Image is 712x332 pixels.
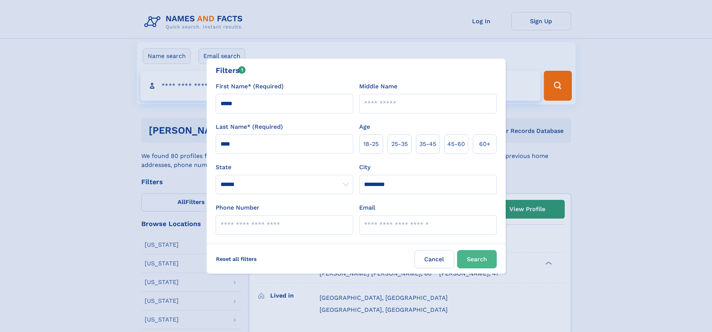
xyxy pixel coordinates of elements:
[216,82,284,91] label: First Name* (Required)
[414,250,454,268] label: Cancel
[447,140,465,149] span: 45‑60
[359,122,370,131] label: Age
[457,250,497,268] button: Search
[216,163,353,172] label: State
[211,250,262,268] label: Reset all filters
[216,65,246,76] div: Filters
[479,140,490,149] span: 60+
[363,140,379,149] span: 18‑25
[419,140,436,149] span: 35‑45
[216,122,283,131] label: Last Name* (Required)
[359,203,375,212] label: Email
[216,203,259,212] label: Phone Number
[391,140,408,149] span: 25‑35
[359,163,370,172] label: City
[359,82,397,91] label: Middle Name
